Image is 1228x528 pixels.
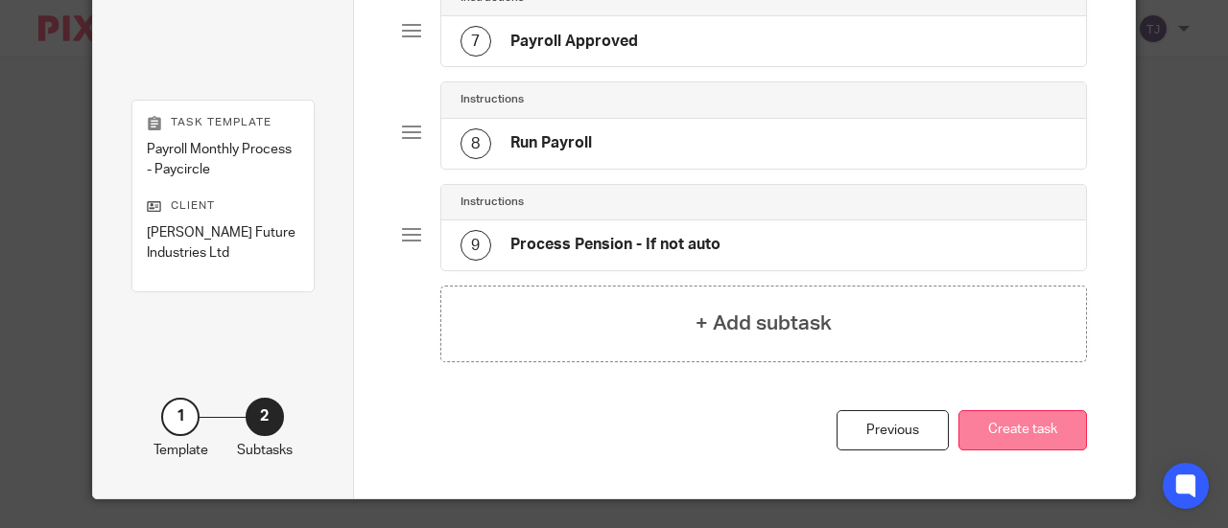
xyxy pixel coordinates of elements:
[147,198,299,214] p: Client
[147,140,299,179] p: Payroll Monthly Process - Paycircle
[460,92,524,107] h4: Instructions
[246,398,284,436] div: 2
[696,309,832,338] h4: + Add subtask
[958,410,1087,451] button: Create task
[147,115,299,130] p: Task template
[153,441,208,460] p: Template
[237,441,293,460] p: Subtasks
[460,195,524,210] h4: Instructions
[510,32,638,52] h4: Payroll Approved
[510,133,592,153] h4: Run Payroll
[510,235,720,255] h4: Process Pension - If not auto
[460,26,491,57] div: 7
[147,223,299,263] p: [PERSON_NAME] Future Industries Ltd
[837,410,949,451] div: Previous
[460,230,491,261] div: 9
[460,128,491,159] div: 8
[161,398,200,436] div: 1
